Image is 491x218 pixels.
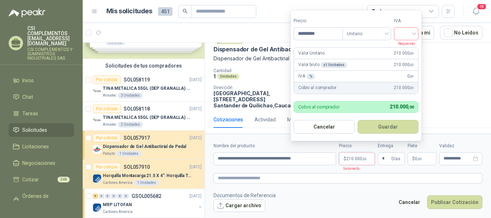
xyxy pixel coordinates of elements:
a: Órdenes de Compra [9,189,74,211]
span: 210.000 [394,84,414,91]
p: [GEOGRAPHIC_DATA], [STREET_ADDRESS] Santander de Quilichao , Cauca [214,90,293,108]
span: Solicitudes [22,126,47,134]
a: Inicio [9,74,74,87]
span: 210.000 [390,104,414,110]
p: IVA [298,73,315,80]
p: Dispensador de Gel Antibactirial de Pedal [103,143,186,150]
a: Negociaciones [9,156,74,170]
button: Guardar [358,120,419,134]
p: GSOL005682 [132,194,161,199]
a: Por cotizarSOL058119[DATE] Company LogoTINA METALICA 55GL (DEP GRANALLA) CON TAPAAlmatec3 Unidades [83,73,205,102]
p: [DATE] [189,76,202,83]
span: ,00 [408,105,414,110]
button: Publicar Cotización [427,195,482,209]
span: 210.000 [394,61,414,68]
p: 1 [214,73,216,79]
div: 0 [99,194,104,199]
p: MRP LITOFAN [103,201,132,208]
a: Cotizar348 [9,173,74,186]
div: Solicitudes de tus compradores [83,59,205,73]
div: x 1 Unidades [321,62,347,68]
a: Por cotizarSOL058118[DATE] Company LogoTINA METALICA 55GL (DEP GRANALLA) CON TAPAAlmatec2 Unidades [83,102,205,131]
button: 18 [469,5,482,18]
div: 1 Unidades [134,180,159,186]
div: 6 [93,194,98,199]
div: Por cotizar [93,105,121,113]
p: SOL057917 [124,135,150,140]
span: Negociaciones [22,159,55,167]
button: Cargar archivo [214,199,265,212]
span: 451 [158,7,173,16]
span: ,00 [362,157,367,161]
div: 3 Unidades [118,93,143,98]
p: Dispensador de Gel Antibactirial de Pedal [214,55,482,62]
div: 0 [117,194,123,199]
span: 18 [477,3,487,10]
p: Patojito [103,151,115,157]
span: ,00 [409,86,414,90]
p: Dirección [214,85,293,90]
span: ,00 [409,74,414,78]
span: ,00 [409,63,414,67]
p: Cantidad [214,68,308,73]
p: Valor bruto [298,61,347,68]
span: Órdenes de Compra [22,192,67,208]
p: CSI COMPLEMENTOS [EMAIL_ADDRESS][DOMAIN_NAME] [27,26,74,46]
a: Por cotizarSOL057917[DATE] Company LogoDispensador de Gel Antibactirial de PedalPatojito1 Unidades [83,131,205,160]
span: Unitario [347,28,387,39]
span: Inicio [22,76,34,84]
span: 210.000 [394,50,414,57]
div: Actividad [254,116,276,124]
label: Validez [439,143,482,149]
p: Horquilla Montacarga 21.5 X 4": Horquilla Telescopica Overall size 2108 x 660 x 324mm [103,172,192,179]
p: [DATE] [189,164,202,171]
p: Cobro al comprador [298,105,340,109]
p: [DATE] [189,135,202,142]
a: Por cotizarSOL057910[DATE] Company LogoHorquilla Montacarga 21.5 X 4": Horquilla Telescopica Over... [83,160,205,189]
p: Almatec [103,122,116,127]
button: Cancelar [294,120,355,134]
span: Chat [22,93,33,101]
label: Precio [339,143,375,149]
span: ,00 [409,51,414,55]
span: ,00 [417,157,422,161]
div: Por cotizar [93,75,121,84]
span: $ [412,157,415,161]
img: Company Logo [93,174,101,183]
button: Cancelar [395,195,424,209]
p: Cartones America [103,180,133,186]
span: Licitaciones [22,143,49,150]
span: Tareas [22,110,38,117]
span: 348 [58,177,70,182]
img: Company Logo [93,87,101,96]
label: Entrega [378,143,405,149]
p: TINA METALICA 55GL (DEP GRANALLA) CON TAPA [103,114,192,121]
div: 2 Unidades [118,122,143,127]
p: SOL058118 [124,106,150,111]
span: 0 [415,157,422,161]
div: 0 [111,194,116,199]
div: Por cotizar [93,134,121,142]
img: Logo peakr [9,9,45,17]
p: [DATE] [189,193,202,200]
img: Company Logo [93,145,101,154]
p: SOL057910 [124,164,150,170]
div: Por cotizar [93,163,121,171]
a: Licitaciones [9,140,74,153]
h1: Mis solicitudes [106,6,152,17]
div: 0 [123,194,129,199]
img: Company Logo [93,203,101,212]
span: search [183,9,188,14]
p: Requerido [394,40,415,47]
label: Precio [294,18,343,24]
p: Almatec [103,93,116,98]
div: 0 [105,194,110,199]
span: 0 [407,73,414,80]
p: Cobro al comprador [298,84,336,91]
div: Todas [372,8,387,15]
div: Unidades [217,74,239,79]
p: Incorrecto [339,165,359,172]
button: No Leídos [440,26,482,40]
img: Company Logo [93,116,101,125]
p: CSI COMPLEMENTOS Y SUMINISTROS INDUSTRIALES SAS [27,47,74,60]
